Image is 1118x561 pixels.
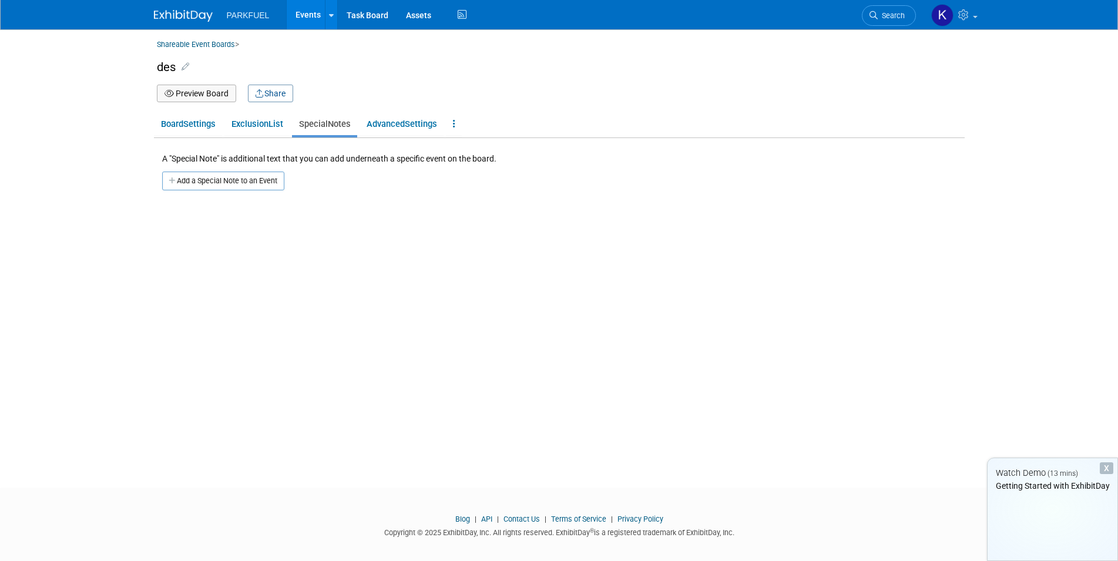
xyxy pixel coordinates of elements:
[608,515,616,523] span: |
[862,5,916,26] a: Search
[292,113,357,135] a: SpecialNotes
[988,467,1117,479] div: Watch Demo
[227,11,270,20] span: PARKFUEL
[503,515,540,523] a: Contact Us
[878,11,905,20] span: Search
[161,119,183,129] span: Board
[162,172,284,190] button: Add a Special Note to an Event
[590,528,594,534] sup: ®
[235,39,239,49] span: >
[405,119,437,129] span: Settings
[542,515,549,523] span: |
[931,4,954,26] img: Kanki Ninja
[481,515,492,523] a: API
[1100,462,1113,474] div: Dismiss
[224,113,290,135] a: ExclusionList
[157,36,235,52] a: Shareable Event Boards
[154,113,222,135] a: BoardSettings
[157,60,176,74] span: des
[268,119,283,129] span: List
[299,119,328,129] span: Special
[988,480,1117,492] div: Getting Started with ExhibitDay
[617,515,663,523] a: Privacy Policy
[494,515,502,523] span: |
[472,515,479,523] span: |
[1048,469,1078,478] span: (13 mins)
[455,515,470,523] a: Blog
[551,515,606,523] a: Terms of Service
[248,85,293,102] button: Share
[157,85,236,102] button: Preview Board
[154,10,213,22] img: ExhibitDay
[162,153,965,164] div: A "Special Note" is additional text that you can add underneath a specific event on the board.
[360,113,444,135] a: AdvancedSettings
